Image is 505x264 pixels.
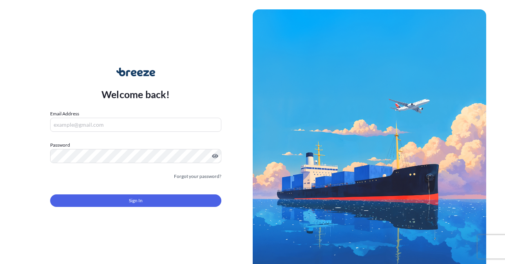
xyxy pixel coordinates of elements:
a: Forgot your password? [174,172,221,180]
label: Password [50,141,221,149]
input: example@gmail.com [50,118,221,132]
p: Welcome back! [101,88,170,101]
label: Email Address [50,110,79,118]
span: Sign In [129,197,143,205]
button: Show password [212,153,218,159]
button: Sign In [50,194,221,207]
